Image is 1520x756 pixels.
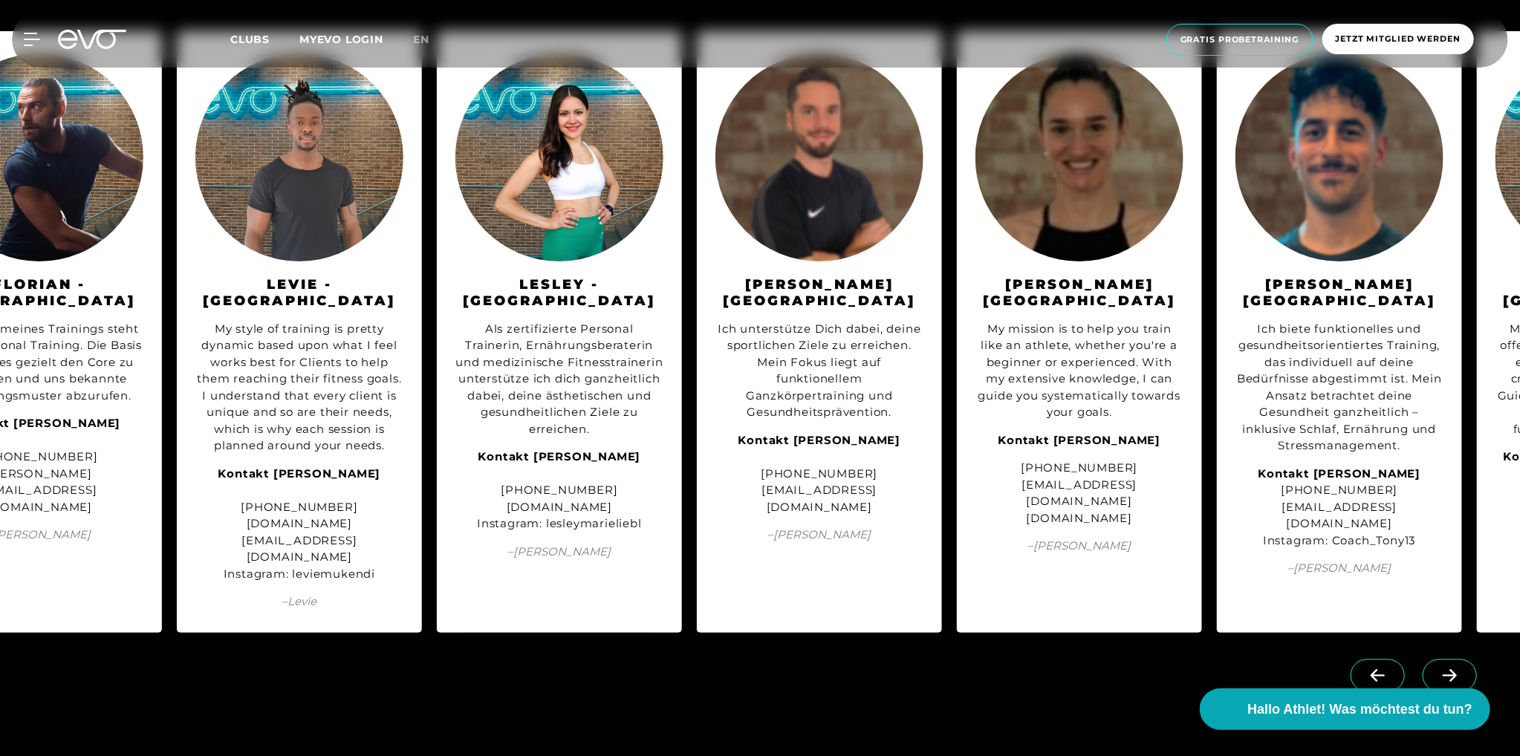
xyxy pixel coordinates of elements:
img: Lesley Marie [455,53,663,261]
span: Hallo Athlet! Was möchtest du tun? [1247,700,1472,720]
span: – [PERSON_NAME] [1235,560,1443,577]
div: Ich unterstütze Dich dabei, deine sportlichen Ziele zu erreichen. Mein Fokus liegt auf funktionel... [715,321,923,421]
strong: Kontakt [PERSON_NAME] [1258,466,1421,480]
img: Andrea [975,53,1183,261]
img: Michael [715,53,923,261]
span: Gratis Probetraining [1180,33,1299,46]
strong: Kontakt [PERSON_NAME] [738,433,901,447]
span: en [413,33,429,46]
span: – Levie [195,593,403,610]
span: Jetzt Mitglied werden [1336,33,1461,45]
strong: Kontakt [PERSON_NAME] [478,449,641,463]
h3: Levie - [GEOGRAPHIC_DATA] [195,276,403,310]
div: [PHONE_NUMBER] [DOMAIN_NAME] Instagram: lesleymarieliebl [455,449,663,532]
a: en [413,31,447,48]
h3: [PERSON_NAME][GEOGRAPHIC_DATA] [715,276,923,310]
img: Anthony [1235,53,1443,261]
div: [PHONE_NUMBER] [EMAIL_ADDRESS][DOMAIN_NAME] [715,432,923,516]
div: My style of training is pretty dynamic based upon what I feel works best for Clients to help them... [195,321,403,454]
strong: Kontakt [PERSON_NAME] [998,433,1161,447]
div: My mission is to help you train like an athlete, whether you're a beginner or experienced. With m... [975,321,1183,421]
h3: [PERSON_NAME][GEOGRAPHIC_DATA] [975,276,1183,310]
div: [PHONE_NUMBER] [EMAIL_ADDRESS][DOMAIN_NAME] [DOMAIN_NAME] [975,460,1183,527]
h3: [PERSON_NAME][GEOGRAPHIC_DATA] [1235,276,1443,310]
div: [PHONE_NUMBER] [EMAIL_ADDRESS][DOMAIN_NAME] Instagram: Coach_Tony13 [1235,466,1443,550]
a: MYEVO LOGIN [299,33,383,46]
h3: Lesley - [GEOGRAPHIC_DATA] [455,276,663,310]
img: Levie [195,53,403,261]
span: – [PERSON_NAME] [455,544,663,561]
div: Ich biete funktionelles und gesundheitsorientiertes Training, das individuell auf deine Bedürfnis... [1235,321,1443,454]
a: Gratis Probetraining [1162,24,1318,56]
span: – [PERSON_NAME] [975,538,1183,555]
div: [PHONE_NUMBER] [DOMAIN_NAME][EMAIL_ADDRESS][DOMAIN_NAME] Instagram: leviemukendi [195,466,403,583]
a: Clubs [230,32,299,46]
strong: Kontakt [PERSON_NAME] [218,466,381,480]
span: – [PERSON_NAME] [715,527,923,544]
span: Clubs [230,33,270,46]
button: Hallo Athlet! Was möchtest du tun? [1200,688,1490,730]
div: Als zertifizierte Personal Trainerin, Ernährungsberaterin und medizinische Fitnesstrainerin unter... [455,321,663,438]
a: Jetzt Mitglied werden [1318,24,1478,56]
